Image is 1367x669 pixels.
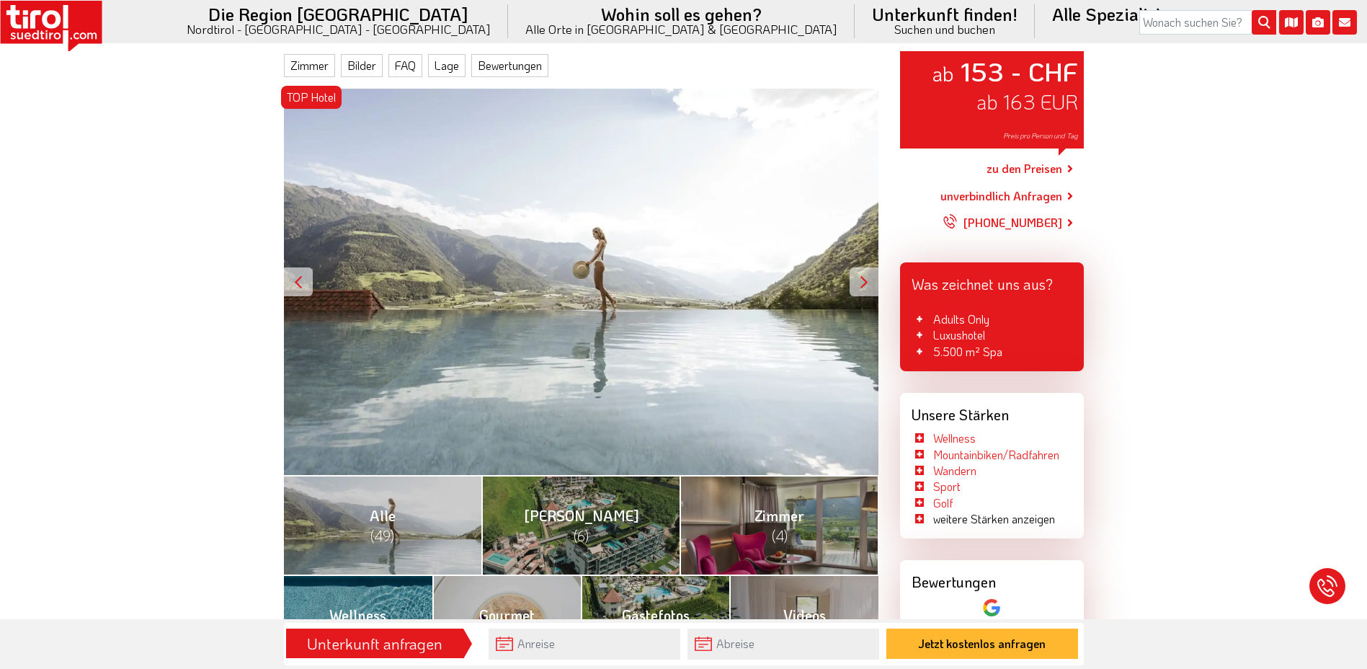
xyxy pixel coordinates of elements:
[481,475,680,575] a: [PERSON_NAME] (6)
[933,463,976,478] a: Wandern
[428,54,466,77] a: Lage
[900,262,1084,300] div: Was zeichnet uns aus?
[479,606,535,644] span: Gourmet
[933,447,1059,462] a: Mountainbiken/Radfahren
[1003,131,1078,141] span: Preis pro Person und Tag
[900,393,1084,430] div: Unsere Stärken
[471,54,548,77] a: Bewertungen
[284,475,482,575] a: Alle (49)
[525,23,837,35] small: Alle Orte in [GEOGRAPHIC_DATA] & [GEOGRAPHIC_DATA]
[524,506,639,545] span: [PERSON_NAME]
[489,629,680,660] input: Anreise
[574,526,589,545] span: (6)
[943,205,1062,241] a: [PHONE_NUMBER]
[1279,10,1304,35] i: Karte öffnen
[622,606,690,644] span: Gästefotos
[912,344,1072,360] li: 5.500 m² Spa
[783,606,826,644] span: Videos
[940,187,1062,205] a: unverbindlich Anfragen
[900,560,1084,598] div: Bewertungen
[284,54,335,77] a: Zimmer
[872,23,1018,35] small: Suchen und buchen
[772,526,788,545] span: (4)
[976,89,1078,115] span: ab 163 EUR
[961,54,1078,88] strong: 153 - CHF
[388,54,422,77] a: FAQ
[1306,10,1330,35] i: Fotogalerie
[1139,10,1276,35] input: Wonach suchen Sie?
[933,495,953,510] a: Golf
[933,479,961,494] a: Sport
[912,511,1055,527] li: weitere Stärken anzeigen
[886,629,1078,659] button: Jetzt kostenlos anfragen
[370,506,396,545] span: Alle
[187,23,491,35] small: Nordtirol - [GEOGRAPHIC_DATA] - [GEOGRAPHIC_DATA]
[933,430,976,446] a: Wellness
[754,506,804,545] span: Zimmer
[687,629,879,660] input: Abreise
[932,60,954,87] small: ab
[1332,10,1357,35] i: Kontakt
[341,54,383,77] a: Bilder
[912,327,1072,343] li: Luxushotel
[912,311,1072,327] li: Adults Only
[281,86,342,109] div: TOP Hotel
[329,606,386,644] span: Wellness
[987,151,1062,187] a: zu den Preisen
[680,475,878,575] a: Zimmer (4)
[983,599,1000,616] img: google
[290,632,459,656] div: Unterkunft anfragen
[370,526,394,545] span: (49)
